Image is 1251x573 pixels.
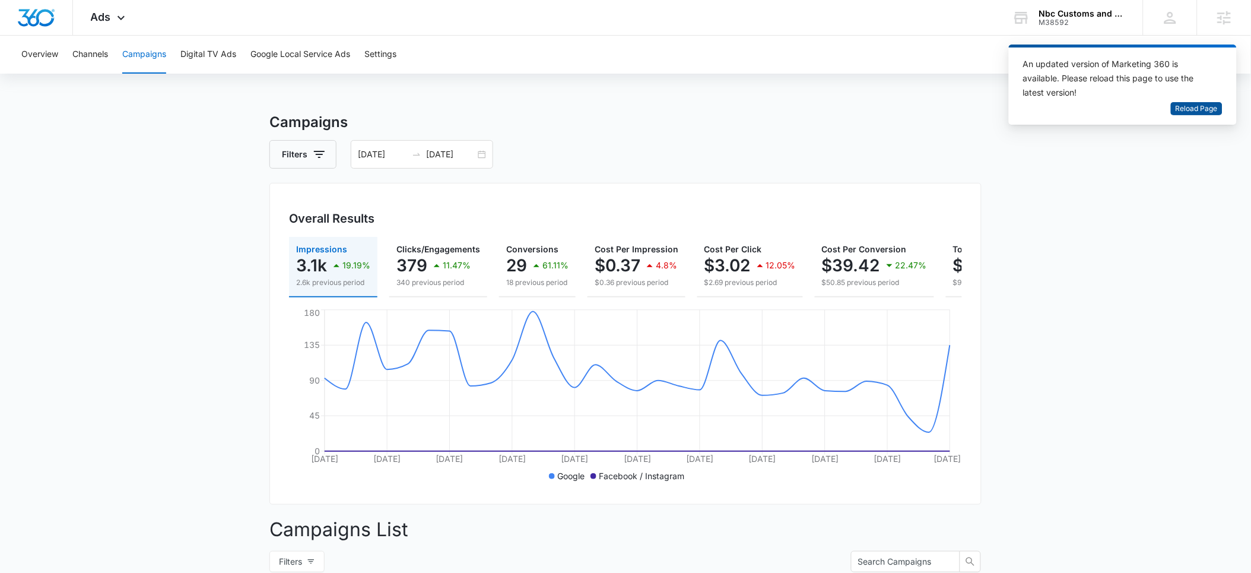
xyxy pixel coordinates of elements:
[686,454,713,464] tspan: [DATE]
[561,454,589,464] tspan: [DATE]
[269,140,336,169] button: Filters
[1176,103,1218,115] span: Reload Page
[858,555,944,568] input: Search Campaigns
[269,112,982,133] h3: Campaigns
[595,256,640,275] p: $0.37
[304,340,320,350] tspan: 135
[506,277,569,288] p: 18 previous period
[1171,102,1223,116] button: Reload Page
[342,261,370,270] p: 19.19%
[91,11,111,23] span: Ads
[749,454,776,464] tspan: [DATE]
[311,454,338,464] tspan: [DATE]
[822,277,927,288] p: $50.85 previous period
[426,148,475,161] input: End date
[874,454,901,464] tspan: [DATE]
[315,446,320,456] tspan: 0
[279,555,302,568] span: Filters
[309,410,320,420] tspan: 45
[304,308,320,318] tspan: 180
[499,454,526,464] tspan: [DATE]
[953,244,1002,254] span: Total Spend
[309,375,320,385] tspan: 90
[624,454,651,464] tspan: [DATE]
[396,244,480,254] span: Clicks/Engagements
[412,150,421,159] span: swap-right
[72,36,108,74] button: Channels
[766,261,796,270] p: 12.05%
[656,261,677,270] p: 4.8%
[704,256,751,275] p: $3.02
[896,261,927,270] p: 22.47%
[296,256,327,275] p: 3.1k
[436,454,463,464] tspan: [DATE]
[373,454,401,464] tspan: [DATE]
[542,261,569,270] p: 61.11%
[599,470,684,482] p: Facebook / Instagram
[396,256,427,275] p: 379
[122,36,166,74] button: Campaigns
[506,256,527,275] p: 29
[1039,9,1126,18] div: account name
[443,261,471,270] p: 11.47%
[269,551,325,572] button: Filters
[296,244,347,254] span: Impressions
[595,277,678,288] p: $0.36 previous period
[953,256,1030,275] p: $1,143.20
[269,515,982,544] p: Campaigns List
[960,551,981,572] button: search
[358,148,407,161] input: Start date
[289,210,374,227] h3: Overall Results
[412,150,421,159] span: to
[595,244,678,254] span: Cost Per Impression
[960,557,980,566] span: search
[704,244,762,254] span: Cost Per Click
[1039,18,1126,27] div: account id
[822,256,880,275] p: $39.42
[364,36,396,74] button: Settings
[250,36,350,74] button: Google Local Service Ads
[396,277,480,288] p: 340 previous period
[953,277,1075,288] p: $915.26 previous period
[180,36,236,74] button: Digital TV Ads
[1023,57,1208,100] div: An updated version of Marketing 360 is available. Please reload this page to use the latest version!
[811,454,839,464] tspan: [DATE]
[506,244,558,254] span: Conversions
[21,36,58,74] button: Overview
[934,454,961,464] tspan: [DATE]
[557,470,585,482] p: Google
[822,244,907,254] span: Cost Per Conversion
[296,277,370,288] p: 2.6k previous period
[704,277,796,288] p: $2.69 previous period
